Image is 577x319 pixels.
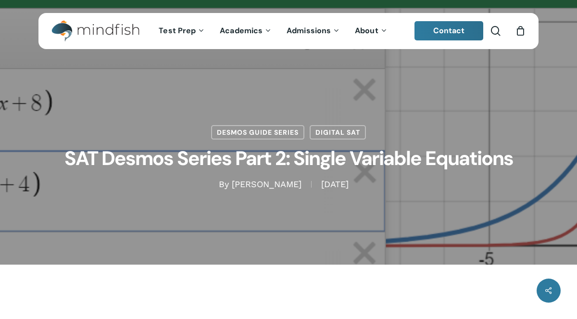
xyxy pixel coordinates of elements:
[213,27,279,35] a: Academics
[48,140,529,179] h1: SAT Desmos Series Part 2: Single Variable Equations
[287,26,331,36] span: Admissions
[38,13,539,49] header: Main Menu
[279,27,348,35] a: Admissions
[311,181,358,188] span: [DATE]
[219,181,229,188] span: By
[151,27,213,35] a: Test Prep
[310,125,366,140] a: Digital SAT
[355,26,378,36] span: About
[232,179,301,189] a: [PERSON_NAME]
[433,26,465,36] span: Contact
[159,26,196,36] span: Test Prep
[348,27,395,35] a: About
[515,26,526,36] a: Cart
[211,125,304,140] a: Desmos Guide Series
[151,13,395,49] nav: Main Menu
[414,21,484,40] a: Contact
[220,26,263,36] span: Academics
